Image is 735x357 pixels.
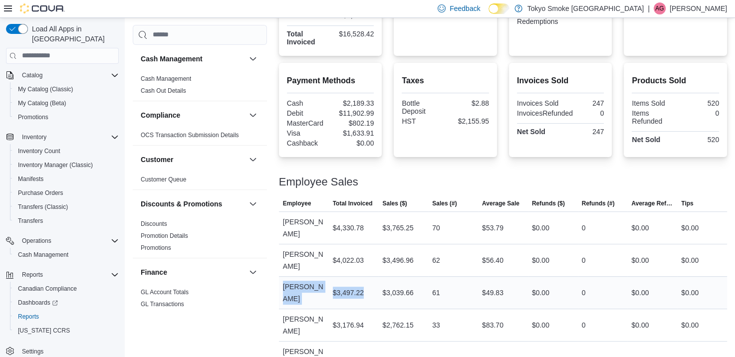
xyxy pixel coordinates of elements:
[582,199,615,207] span: Refunds (#)
[14,145,64,157] a: Inventory Count
[333,287,364,299] div: $3,497.22
[450,3,480,13] span: Feedback
[631,319,649,331] div: $0.00
[141,289,189,296] a: GL Account Totals
[402,117,443,125] div: HST
[14,215,119,227] span: Transfers
[141,176,186,183] a: Customer Queue
[517,109,573,117] div: InvoicesRefunded
[448,117,489,125] div: $2,155.95
[18,113,48,121] span: Promotions
[279,277,329,309] div: [PERSON_NAME]
[279,212,329,244] div: [PERSON_NAME]
[632,136,660,144] strong: Net Sold
[432,319,440,331] div: 33
[432,222,440,234] div: 70
[14,297,119,309] span: Dashboards
[18,269,119,281] span: Reports
[482,254,503,266] div: $56.40
[10,296,123,310] a: Dashboards
[532,199,565,207] span: Refunds ($)
[332,139,374,147] div: $0.00
[14,201,119,213] span: Transfers (Classic)
[332,119,374,127] div: $802.19
[678,109,719,117] div: 0
[247,198,259,210] button: Discounts & Promotions
[382,254,413,266] div: $3,496.96
[402,75,489,87] h2: Taxes
[402,99,443,115] div: Bottle Deposit
[18,345,119,357] span: Settings
[133,286,267,314] div: Finance
[582,287,586,299] div: 0
[632,75,719,87] h2: Products Sold
[681,319,699,331] div: $0.00
[10,282,123,296] button: Canadian Compliance
[632,109,673,125] div: Items Refunded
[681,199,693,207] span: Tips
[18,327,70,335] span: [US_STATE] CCRS
[141,110,245,120] button: Compliance
[482,287,503,299] div: $49.83
[10,214,123,228] button: Transfers
[287,129,328,137] div: Visa
[279,244,329,276] div: [PERSON_NAME]
[141,199,222,209] h3: Discounts & Promotions
[382,199,407,207] span: Sales ($)
[517,128,545,136] strong: Net Sold
[133,73,267,101] div: Cash Management
[10,172,123,186] button: Manifests
[333,319,364,331] div: $3,176.94
[141,244,171,252] span: Promotions
[10,186,123,200] button: Purchase Orders
[14,159,97,171] a: Inventory Manager (Classic)
[631,287,649,299] div: $0.00
[287,99,328,107] div: Cash
[287,139,328,147] div: Cashback
[287,75,374,87] h2: Payment Methods
[527,2,644,14] p: Tokyo Smoke [GEOGRAPHIC_DATA]
[670,2,727,14] p: [PERSON_NAME]
[482,222,503,234] div: $53.79
[14,325,119,337] span: Washington CCRS
[10,324,123,338] button: [US_STATE] CCRS
[279,309,329,341] div: [PERSON_NAME]
[678,99,719,107] div: 520
[141,301,184,308] a: GL Transactions
[18,189,63,197] span: Purchase Orders
[678,136,719,144] div: 520
[18,175,43,183] span: Manifests
[22,271,43,279] span: Reports
[432,287,440,299] div: 61
[681,254,699,266] div: $0.00
[141,87,186,95] span: Cash Out Details
[332,109,374,117] div: $11,902.99
[141,75,191,82] a: Cash Management
[22,237,51,245] span: Operations
[141,267,245,277] button: Finance
[681,287,699,299] div: $0.00
[10,96,123,110] button: My Catalog (Beta)
[448,99,489,107] div: $2.88
[18,69,46,81] button: Catalog
[14,97,119,109] span: My Catalog (Beta)
[14,83,77,95] a: My Catalog (Classic)
[10,110,123,124] button: Promotions
[247,266,259,278] button: Finance
[14,283,81,295] a: Canadian Compliance
[283,199,311,207] span: Employee
[14,159,119,171] span: Inventory Manager (Classic)
[141,75,191,83] span: Cash Management
[141,87,186,94] a: Cash Out Details
[632,99,673,107] div: Items Sold
[332,30,374,38] div: $16,528.42
[18,203,68,211] span: Transfers (Classic)
[18,251,68,259] span: Cash Management
[287,30,315,46] strong: Total Invoiced
[631,222,649,234] div: $0.00
[655,2,664,14] span: AG
[141,220,167,227] a: Discounts
[141,288,189,296] span: GL Account Totals
[432,254,440,266] div: 62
